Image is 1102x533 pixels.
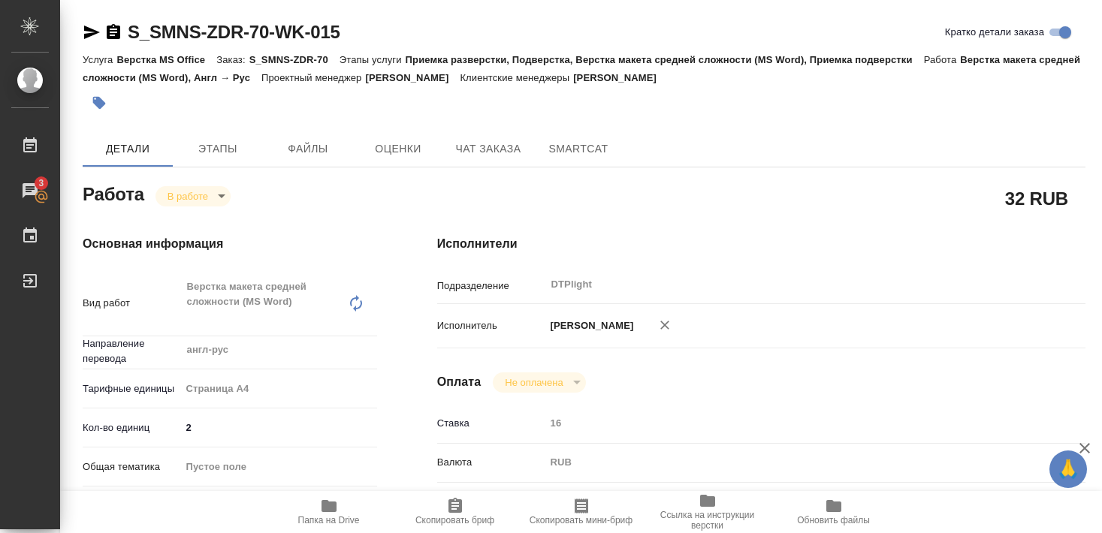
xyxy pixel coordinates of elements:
p: Клиентские менеджеры [460,72,573,83]
span: Оценки [362,140,434,158]
button: Папка на Drive [266,491,392,533]
p: Вид работ [83,296,181,311]
p: Проектный менеджер [261,72,365,83]
button: В работе [163,190,213,203]
p: Валюта [437,455,545,470]
h2: Работа [83,179,144,206]
h4: Основная информация [83,235,377,253]
p: Заказ: [216,54,249,65]
p: Этапы услуги [340,54,406,65]
input: Пустое поле [545,412,1031,434]
span: SmartCat [542,140,614,158]
p: Приемка разверстки, Подверстка, Верстка макета средней сложности (MS Word), Приемка подверстки [406,54,924,65]
button: Скопировать ссылку для ЯМессенджера [83,23,101,41]
div: RUB [545,450,1031,475]
button: Скопировать ссылку [104,23,122,41]
button: 🙏 [1049,450,1087,488]
span: Скопировать мини-бриф [530,515,633,525]
p: Кол-во единиц [83,420,181,435]
div: В работе [155,186,231,206]
button: Добавить тэг [83,86,116,119]
p: Общая тематика [83,459,181,474]
h4: Исполнители [437,235,1085,253]
p: Верстка MS Office [116,54,216,65]
p: Исполнитель [437,318,545,333]
span: Папка на Drive [298,515,360,525]
button: Удалить исполнителя [648,309,681,342]
span: Скопировать бриф [415,515,494,525]
span: Обновить файлы [797,515,870,525]
p: Направление перевода [83,336,181,366]
button: Скопировать мини-бриф [518,491,645,533]
p: S_SMNS-ZDR-70 [249,54,340,65]
p: [PERSON_NAME] [365,72,460,83]
p: [PERSON_NAME] [545,318,634,333]
button: Скопировать бриф [392,491,518,533]
button: Обновить файлы [771,491,897,533]
p: Ставка [437,416,545,431]
button: Не оплачена [500,376,567,389]
div: Пустое поле [186,459,359,474]
p: Тарифные единицы [83,381,181,396]
span: Этапы [182,140,254,158]
span: Чат заказа [452,140,524,158]
input: ✎ Введи что-нибудь [181,417,377,438]
button: Ссылка на инструкции верстки [645,491,771,533]
span: Файлы [272,140,344,158]
span: 3 [29,176,53,191]
p: Работа [924,54,961,65]
div: Пустое поле [181,454,377,480]
h2: 32 RUB [1005,185,1068,211]
span: Кратко детали заказа [945,25,1044,40]
a: S_SMNS-ZDR-70-WK-015 [128,22,340,42]
div: В работе [493,372,585,393]
p: [PERSON_NAME] [573,72,668,83]
p: Услуга [83,54,116,65]
span: Детали [92,140,164,158]
div: Страница А4 [181,376,377,402]
span: 🙏 [1055,453,1081,485]
h4: Оплата [437,373,482,391]
a: 3 [4,172,56,209]
p: Подразделение [437,279,545,294]
span: Ссылка на инструкции верстки [654,510,762,531]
